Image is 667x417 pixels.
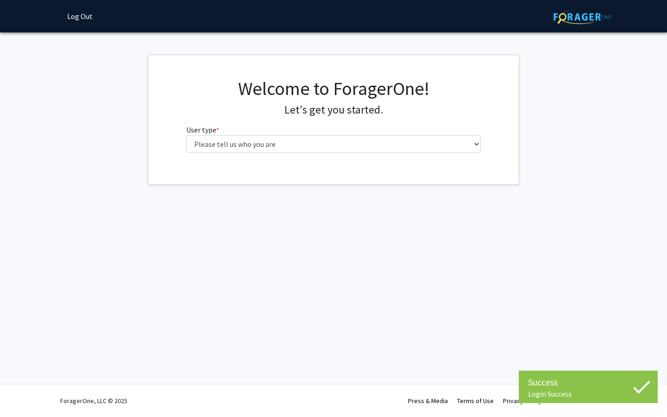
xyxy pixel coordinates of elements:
[528,389,648,398] div: Login Success
[60,385,127,417] div: ForagerOne, LLC © 2025
[186,103,481,117] h4: Let's get you started.
[554,10,611,24] img: ForagerOne Logo
[408,397,448,405] a: Press & Media
[528,375,648,389] div: Success
[186,77,481,100] h1: Welcome to ForagerOne!
[503,397,541,405] a: Privacy Policy
[457,397,494,405] a: Terms of Use
[186,124,219,135] label: User type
